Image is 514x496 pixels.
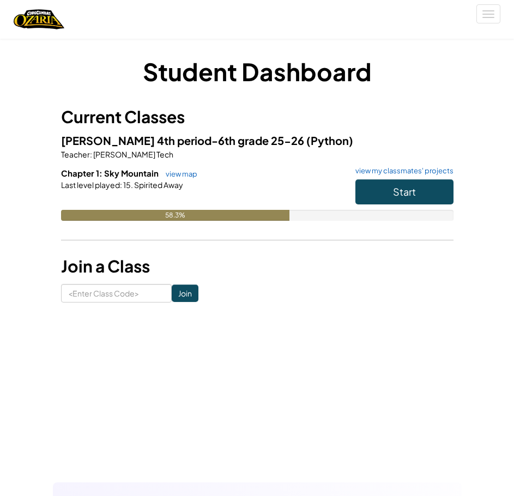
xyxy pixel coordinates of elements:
span: 15. [122,180,133,190]
h3: Join a Class [61,254,453,279]
span: Last level played [61,180,120,190]
span: Teacher [61,149,90,159]
span: : [120,180,122,190]
span: (Python) [306,134,353,147]
input: <Enter Class Code> [61,284,172,303]
img: Home [14,8,64,31]
span: Chapter 1: Sky Mountain [61,168,160,178]
a: view my classmates' projects [350,167,453,174]
span: Start [393,185,416,198]
div: 58.3% [61,210,290,221]
a: Ozaria by CodeCombat logo [14,8,64,31]
h3: Current Classes [61,105,453,129]
input: Join [172,285,198,302]
span: [PERSON_NAME] 4th period-6th grade 25-26 [61,134,306,147]
button: Start [355,179,453,204]
span: Spirited Away [133,180,183,190]
span: [PERSON_NAME] Tech [92,149,173,159]
h1: Student Dashboard [61,55,453,88]
a: view map [160,170,197,178]
span: : [90,149,92,159]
